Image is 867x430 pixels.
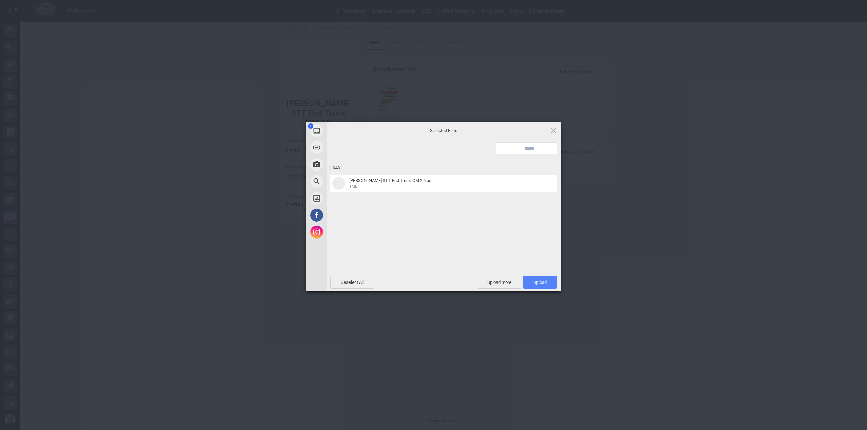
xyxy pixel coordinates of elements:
div: Take Photo [306,156,388,173]
div: Facebook [306,207,388,224]
span: Click here or hit ESC to close picker [550,127,557,134]
span: Upload [523,276,557,289]
div: My Device [306,122,388,139]
div: Unsplash [306,190,388,207]
div: Files [330,161,557,174]
div: Web Search [306,173,388,190]
span: Upload more [477,276,522,289]
span: 1MB [349,184,357,189]
span: Upload [533,280,547,285]
div: Instagram [306,224,388,241]
span: 1 [308,123,313,129]
span: Selected Files [376,127,511,133]
span: Deselect All [330,276,374,289]
span: Starke STT End Truck OM 2.6.pdf [347,178,548,189]
span: [PERSON_NAME] STT End Truck OM 2.6.pdf [349,178,433,183]
div: Link (URL) [306,139,388,156]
